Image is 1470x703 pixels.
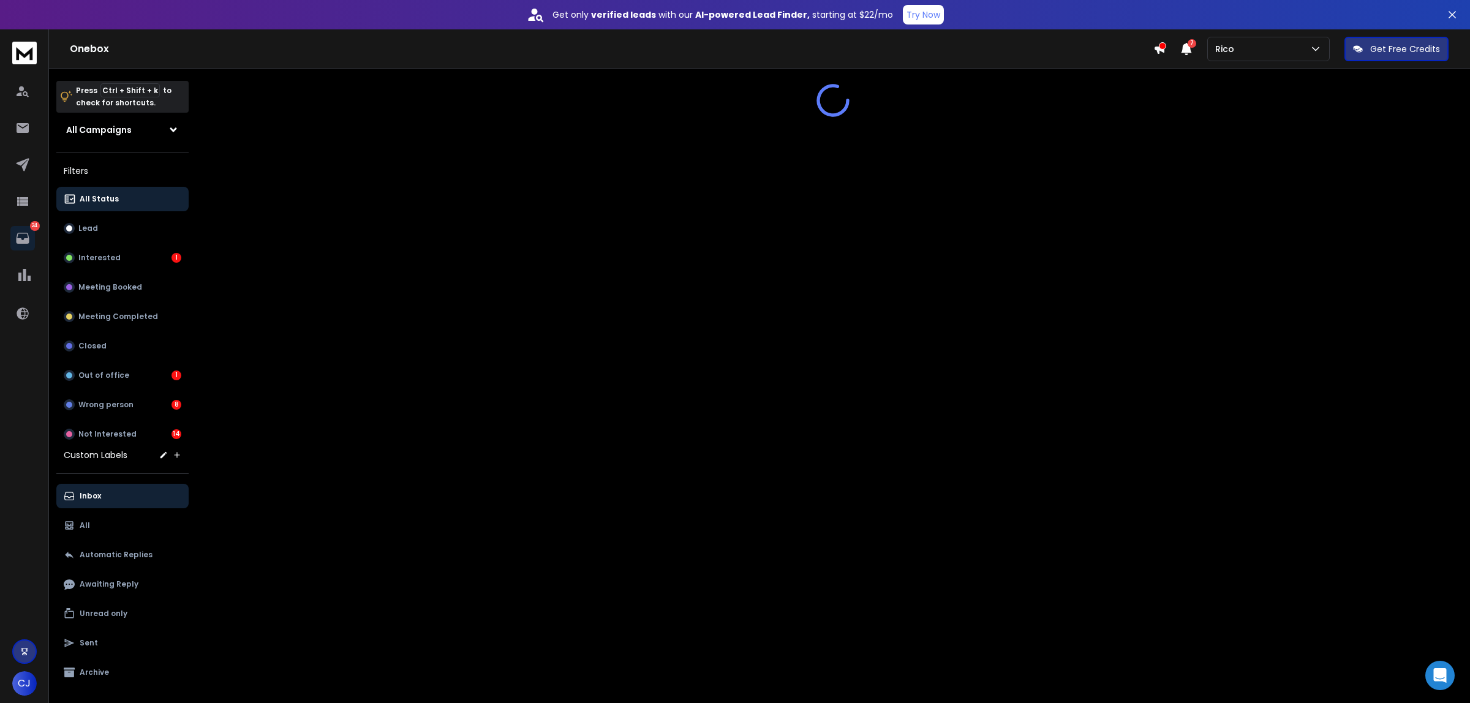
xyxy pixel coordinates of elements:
[56,187,189,211] button: All Status
[907,9,940,21] p: Try Now
[30,221,40,231] p: 24
[56,572,189,596] button: Awaiting Reply
[100,83,160,97] span: Ctrl + Shift + k
[56,304,189,329] button: Meeting Completed
[171,253,181,263] div: 1
[695,9,810,21] strong: AI-powered Lead Finder,
[80,550,153,560] p: Automatic Replies
[64,449,127,461] h3: Custom Labels
[171,370,181,380] div: 1
[80,579,138,589] p: Awaiting Reply
[78,224,98,233] p: Lead
[56,631,189,655] button: Sent
[78,341,107,351] p: Closed
[10,226,35,250] a: 24
[12,671,37,696] button: CJ
[80,491,101,501] p: Inbox
[56,216,189,241] button: Lead
[1370,43,1440,55] p: Get Free Credits
[56,393,189,417] button: Wrong person8
[56,660,189,685] button: Archive
[70,42,1153,56] h1: Onebox
[80,194,119,204] p: All Status
[56,513,189,538] button: All
[56,543,189,567] button: Automatic Replies
[80,667,109,677] p: Archive
[1425,661,1455,690] div: Open Intercom Messenger
[56,363,189,388] button: Out of office1
[76,85,171,109] p: Press to check for shortcuts.
[56,246,189,270] button: Interested1
[78,400,134,410] p: Wrong person
[1215,43,1239,55] p: Rico
[591,9,656,21] strong: verified leads
[80,609,127,618] p: Unread only
[56,484,189,508] button: Inbox
[78,370,129,380] p: Out of office
[56,162,189,179] h3: Filters
[12,42,37,64] img: logo
[171,429,181,439] div: 14
[66,124,132,136] h1: All Campaigns
[903,5,944,24] button: Try Now
[56,422,189,446] button: Not Interested14
[552,9,893,21] p: Get only with our starting at $22/mo
[80,521,90,530] p: All
[56,118,189,142] button: All Campaigns
[78,282,142,292] p: Meeting Booked
[78,253,121,263] p: Interested
[56,601,189,626] button: Unread only
[1188,39,1196,48] span: 7
[56,334,189,358] button: Closed
[80,638,98,648] p: Sent
[171,400,181,410] div: 8
[78,312,158,321] p: Meeting Completed
[1344,37,1449,61] button: Get Free Credits
[56,275,189,299] button: Meeting Booked
[78,429,137,439] p: Not Interested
